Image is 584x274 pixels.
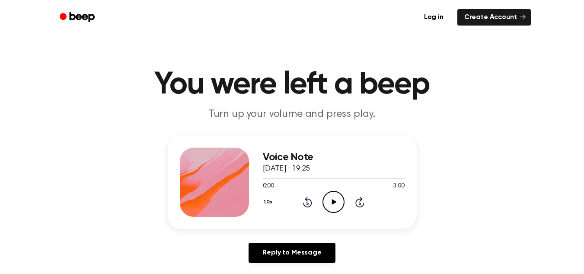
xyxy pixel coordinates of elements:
a: Beep [54,9,102,26]
span: 0:00 [263,182,274,191]
a: Log in [415,7,452,27]
span: [DATE] · 19:25 [263,165,310,173]
h3: Voice Note [263,152,405,163]
button: 1.0x [263,195,276,210]
a: Create Account [457,9,531,26]
p: Turn up your volume and press play. [126,107,458,122]
span: 3:00 [393,182,404,191]
h1: You were left a beep [71,69,514,100]
a: Reply to Message [249,243,335,263]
